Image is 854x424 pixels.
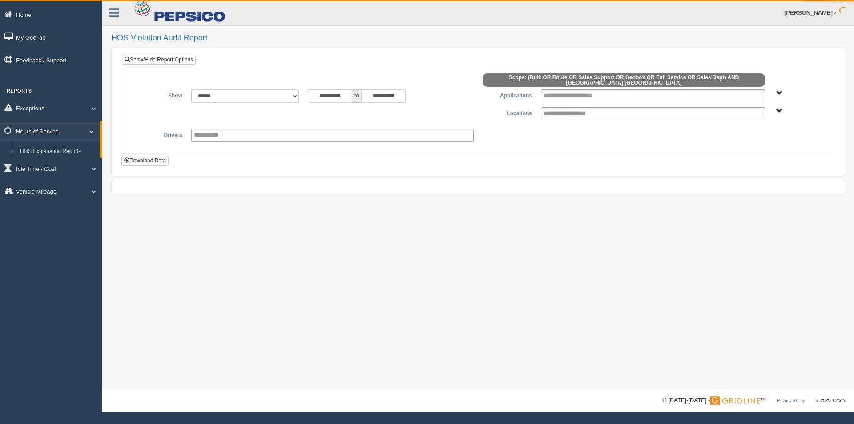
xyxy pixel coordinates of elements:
h2: HOS Violation Audit Report [111,34,845,43]
label: Applications [478,89,536,100]
a: HOS Explanation Reports [16,144,100,160]
div: © [DATE]-[DATE] - ™ [662,396,845,405]
label: Locations [478,107,536,118]
img: Gridline [710,396,760,405]
label: Show [129,89,187,100]
span: to [352,89,361,103]
span: v. 2025.4.2063 [816,398,845,403]
label: Drivers [129,129,187,140]
span: Scope: (Bulk OR Route OR Sales Support OR Geobox OR Full Service OR Sales Dept) AND [GEOGRAPHIC_D... [483,73,765,87]
a: Show/Hide Report Options [122,55,196,65]
a: Privacy Policy [777,398,805,403]
button: Download Data [121,156,169,166]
